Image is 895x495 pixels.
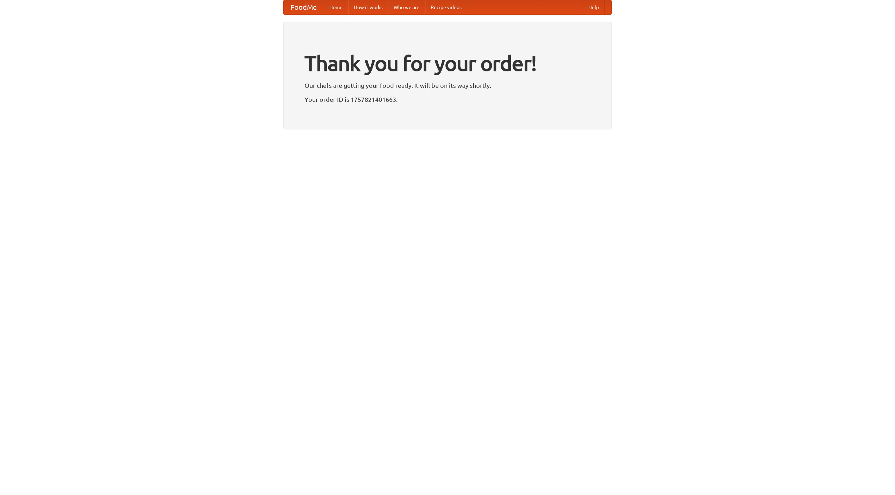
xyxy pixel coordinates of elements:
a: Recipe videos [425,0,467,14]
h1: Thank you for your order! [305,47,590,80]
a: How it works [348,0,388,14]
a: Home [324,0,348,14]
p: Our chefs are getting your food ready. It will be on its way shortly. [305,80,590,91]
a: FoodMe [284,0,324,14]
p: Your order ID is 1757821401663. [305,94,590,105]
a: Help [583,0,604,14]
a: Who we are [388,0,425,14]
